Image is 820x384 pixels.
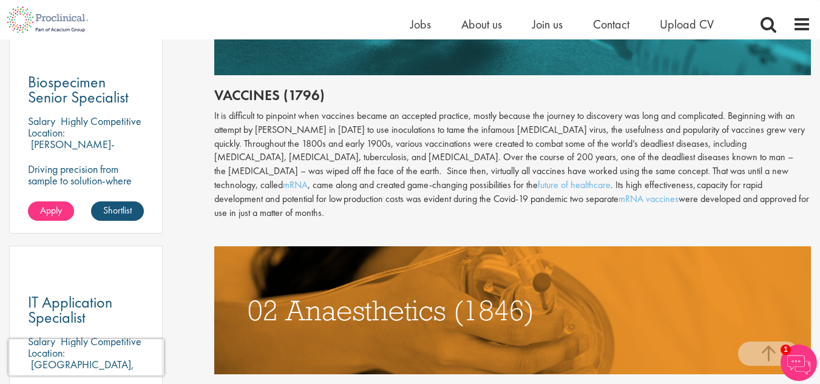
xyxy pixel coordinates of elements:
[8,339,164,376] iframe: reCAPTCHA
[61,114,141,128] p: Highly Competitive
[538,178,611,191] a: future of healthcare
[28,126,65,140] span: Location:
[781,345,791,355] span: 1
[28,292,112,328] span: IT Application Specialist
[28,75,144,105] a: Biospecimen Senior Specialist
[283,178,308,191] a: mRNA
[28,163,144,209] p: Driving precision from sample to solution-where every biospecimen tells a story of innovation.
[593,16,629,32] a: Contact
[214,109,811,220] div: It is difficult to pinpoint when vaccines became an accepted practice, mostly because the journey...
[532,16,563,32] a: Join us
[28,114,55,128] span: Salary
[781,345,817,381] img: Chatbot
[28,137,131,174] p: [PERSON_NAME]-[GEOGRAPHIC_DATA], [GEOGRAPHIC_DATA]
[91,201,144,221] a: Shortlist
[40,204,62,217] span: Apply
[214,87,811,103] h2: Vaccines (1796)
[28,72,129,107] span: Biospecimen Senior Specialist
[660,16,714,32] a: Upload CV
[461,16,502,32] a: About us
[410,16,431,32] a: Jobs
[618,192,679,205] a: mRNA vaccines
[28,295,144,325] a: IT Application Specialist
[28,201,74,221] a: Apply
